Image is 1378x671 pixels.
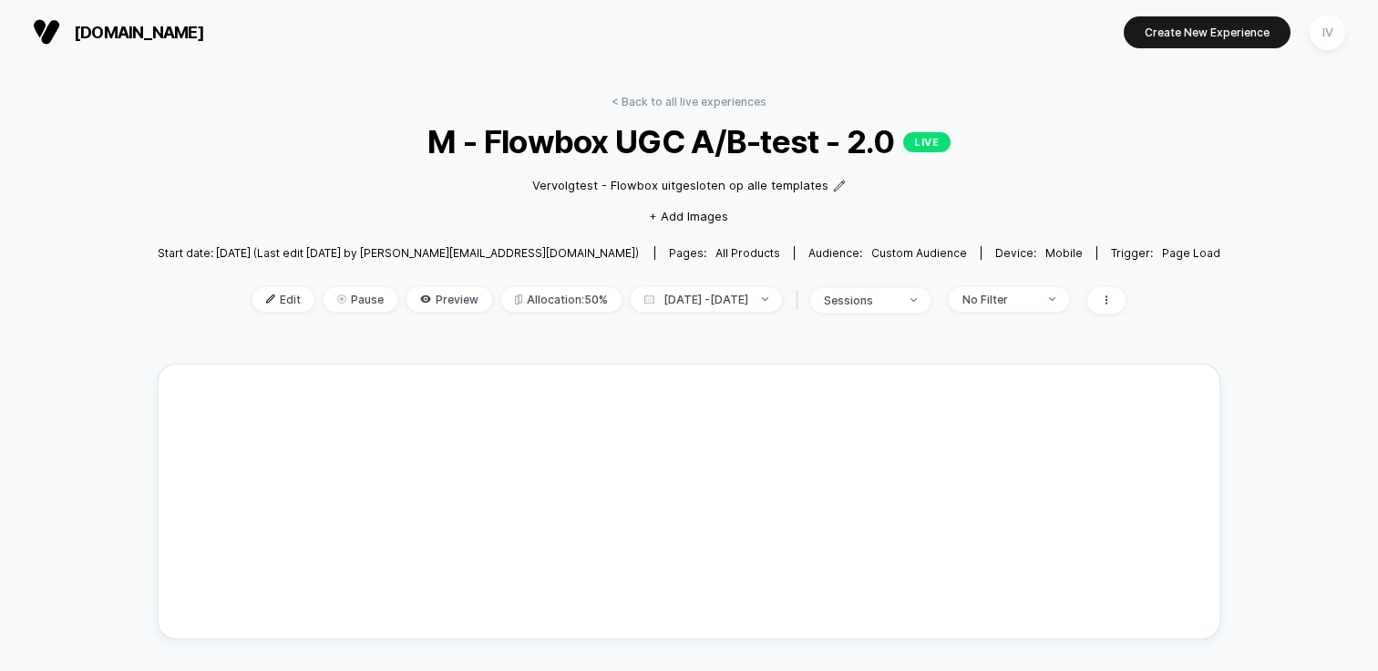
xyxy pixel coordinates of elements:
span: Preview [406,287,492,312]
div: Trigger: [1111,246,1220,260]
span: mobile [1045,246,1083,260]
span: Pause [324,287,397,312]
span: Device: [981,246,1096,260]
img: end [337,294,346,304]
span: M - Flowbox UGC A/B-test - 2.0 [211,122,1167,160]
div: No Filter [962,293,1035,306]
img: end [762,297,768,301]
span: [DOMAIN_NAME] [74,23,204,42]
a: < Back to all live experiences [612,95,766,108]
div: sessions [824,294,897,307]
div: Audience: [808,246,967,260]
img: end [1049,297,1055,301]
img: Visually logo [33,18,60,46]
span: all products [715,246,780,260]
span: | [791,287,810,314]
span: Edit [252,287,314,312]
img: rebalance [515,294,522,305]
img: edit [266,294,275,304]
button: Create New Experience [1124,16,1291,48]
img: end [910,298,917,302]
span: Custom Audience [871,246,967,260]
div: Pages: [669,246,780,260]
div: IV [1310,15,1345,50]
span: Page Load [1162,246,1220,260]
button: IV [1304,14,1351,51]
img: calendar [644,294,654,304]
span: + Add Images [649,209,728,223]
span: Vervolgtest - Flowbox uitgesloten op alle templates [532,177,828,195]
span: [DATE] - [DATE] [631,287,782,312]
span: Allocation: 50% [501,287,622,312]
p: LIVE [903,132,950,152]
span: Start date: [DATE] (Last edit [DATE] by [PERSON_NAME][EMAIL_ADDRESS][DOMAIN_NAME]) [158,246,639,260]
button: [DOMAIN_NAME] [27,17,210,46]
